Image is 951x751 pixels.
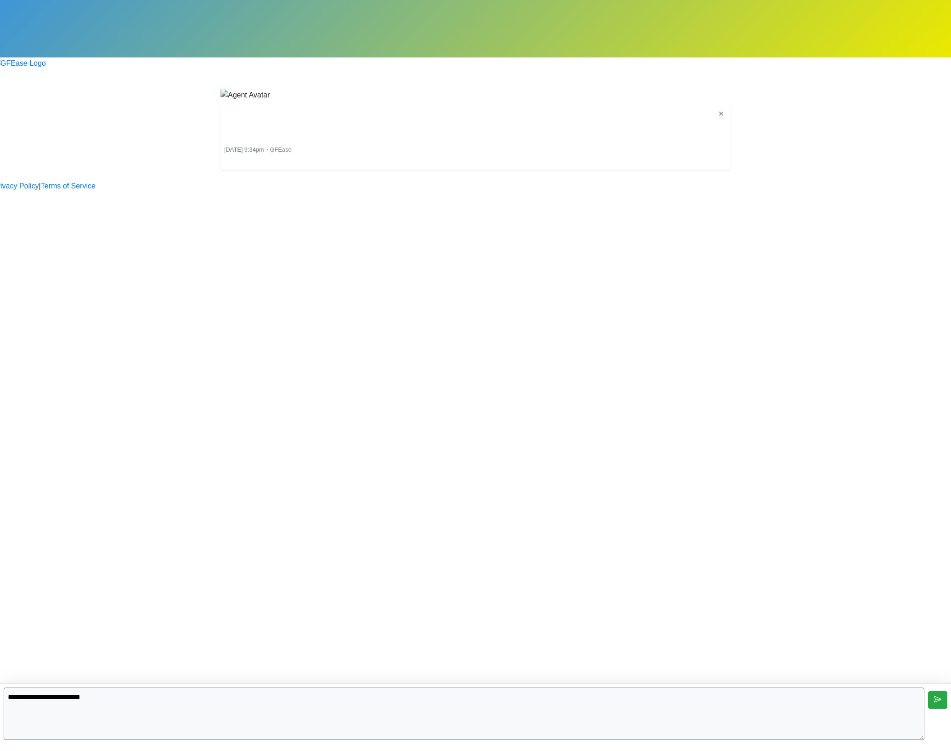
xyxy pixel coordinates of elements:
[41,181,96,192] a: Terms of Service
[39,181,41,192] a: |
[224,146,291,153] small: ・
[221,90,270,101] img: Agent Avatar
[270,146,292,153] span: GFEase
[715,108,727,120] button: ✕
[224,146,264,153] span: [DATE] 9:34pm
